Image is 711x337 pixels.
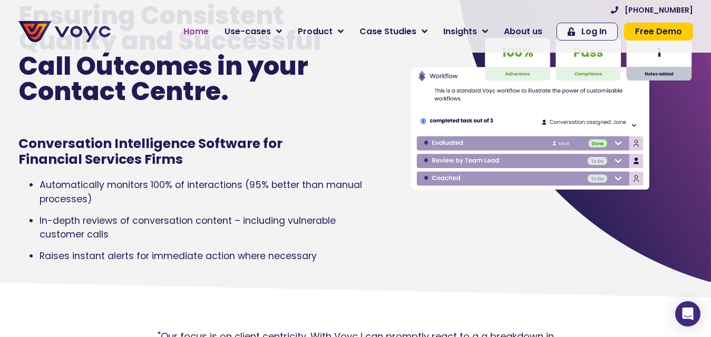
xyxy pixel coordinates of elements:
p: Ensuring Consistent Quality and Successful Call Outcomes in your Contact Centre. [18,3,347,104]
span: [PHONE_NUMBER] [625,6,693,14]
span: Raises instant alerts for immediate action where necessary [40,250,317,262]
span: In-depth reviews of conversation content – including vulnerable customer calls [40,214,336,241]
span: Home [183,25,209,38]
span: Insights [443,25,477,38]
img: voyc-full-logo [18,21,111,42]
h1: Conversation Intelligence Software for Financial Services Firms [18,136,326,167]
img: Voyc interface graphic [410,34,693,193]
a: Use-cases [217,21,290,42]
span: Product [298,25,333,38]
span: Free Demo [635,27,682,36]
a: Free Demo [624,23,693,41]
span: Automatically monitors 100% of interactions (95% better than manual processes) [40,179,362,205]
a: Log In [557,23,618,41]
a: Home [176,21,217,42]
span: Job title [140,85,176,97]
div: Open Intercom Messenger [675,301,700,326]
span: Log In [581,27,607,36]
span: About us [504,25,542,38]
span: Case Studies [359,25,416,38]
a: About us [496,21,550,42]
a: Privacy Policy [217,219,267,230]
span: Phone [140,42,166,54]
a: Insights [435,21,496,42]
a: Product [290,21,352,42]
a: Case Studies [352,21,435,42]
span: Use-cases [225,25,271,38]
a: [PHONE_NUMBER] [611,6,693,14]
